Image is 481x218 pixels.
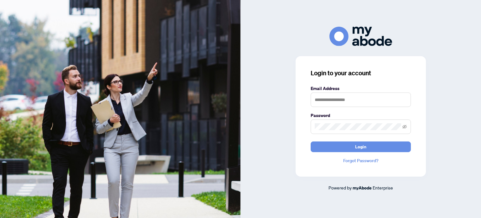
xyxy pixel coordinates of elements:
[311,69,411,77] h3: Login to your account
[328,185,352,190] span: Powered by
[311,85,411,92] label: Email Address
[311,157,411,164] a: Forgot Password?
[353,184,372,191] a: myAbode
[402,125,407,129] span: eye-invisible
[355,142,366,152] span: Login
[329,27,392,46] img: ma-logo
[311,141,411,152] button: Login
[373,185,393,190] span: Enterprise
[311,112,411,119] label: Password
